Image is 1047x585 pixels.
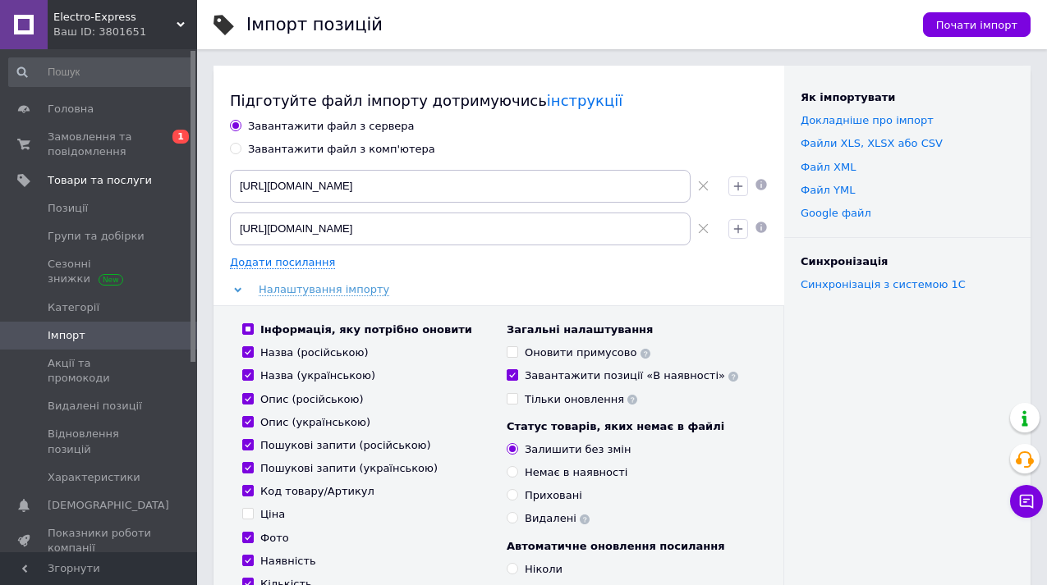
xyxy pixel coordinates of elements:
div: Немає в наявності [525,465,627,480]
div: Назва (російською) [260,345,369,360]
div: Оновити примусово [525,345,650,360]
button: Чат з покупцем [1010,485,1043,518]
span: Характеристики [48,470,140,485]
span: Показники роботи компанії [48,526,152,555]
div: Опис (російською) [260,392,364,407]
span: Сезонні знижки [48,257,152,286]
div: Опис (українською) [260,415,370,430]
div: Ніколи [525,562,563,577]
button: Почати імпорт [923,12,1031,37]
div: Автоматичне оновлення посилання [507,539,755,554]
span: Почати імпорт [936,19,1017,31]
span: Групи та добірки [48,229,145,244]
div: Залишити без змін [525,442,631,457]
span: 1 [172,130,189,144]
span: Замовлення та повідомлення [48,130,152,159]
span: Товари та послуги [48,173,152,188]
input: Вкажіть посилання [230,170,691,203]
div: Наявність [260,554,316,569]
a: інструкції [547,92,622,109]
span: Відновлення позицій [48,427,152,456]
div: Назва (українською) [260,368,375,383]
a: Google файл [801,207,871,219]
div: Як імпортувати [801,90,1014,105]
span: Видалені позиції [48,399,142,414]
span: Імпорт [48,328,85,343]
span: Категорії [48,300,99,315]
a: Синхронізація з системою 1С [801,278,966,290]
div: Підготуйте файл імпорту дотримуючись [230,90,768,111]
div: Тільки оновлення [525,392,637,407]
div: Приховані [525,488,582,503]
div: Інформація, яку потрібно оновити [260,322,472,337]
a: Файл YML [801,184,855,196]
input: Вкажіть посилання [230,213,691,245]
div: Видалені [525,511,590,526]
span: Позиції [48,201,88,216]
div: Код товару/Артикул [260,484,374,499]
h1: Імпорт позицій [246,15,383,34]
div: Фото [260,531,289,546]
a: Файли ХLS, XLSX або CSV [801,137,943,149]
span: Electro-Express [53,10,177,25]
a: Файл XML [801,161,856,173]
div: Пошукові запити (російською) [260,438,431,453]
div: Пошукові запити (українською) [260,461,438,476]
span: [DEMOGRAPHIC_DATA] [48,498,169,513]
span: Налаштування імпорту [259,283,389,296]
input: Пошук [8,57,194,87]
a: Докладніше про імпорт [801,114,934,126]
div: Завантажити файл з комп'ютера [248,142,435,157]
span: Додати посилання [230,256,335,269]
div: Статус товарів, яких немає в файлі [507,419,755,434]
span: Головна [48,102,94,117]
div: Завантажити файл з сервера [248,119,415,134]
span: Акції та промокоди [48,356,152,386]
div: Синхронізація [801,254,1014,269]
div: Ціна [260,507,285,522]
div: Загальні налаштування [507,322,755,337]
div: Ваш ID: 3801651 [53,25,197,39]
div: Завантажити позиції «В наявності» [525,368,738,383]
